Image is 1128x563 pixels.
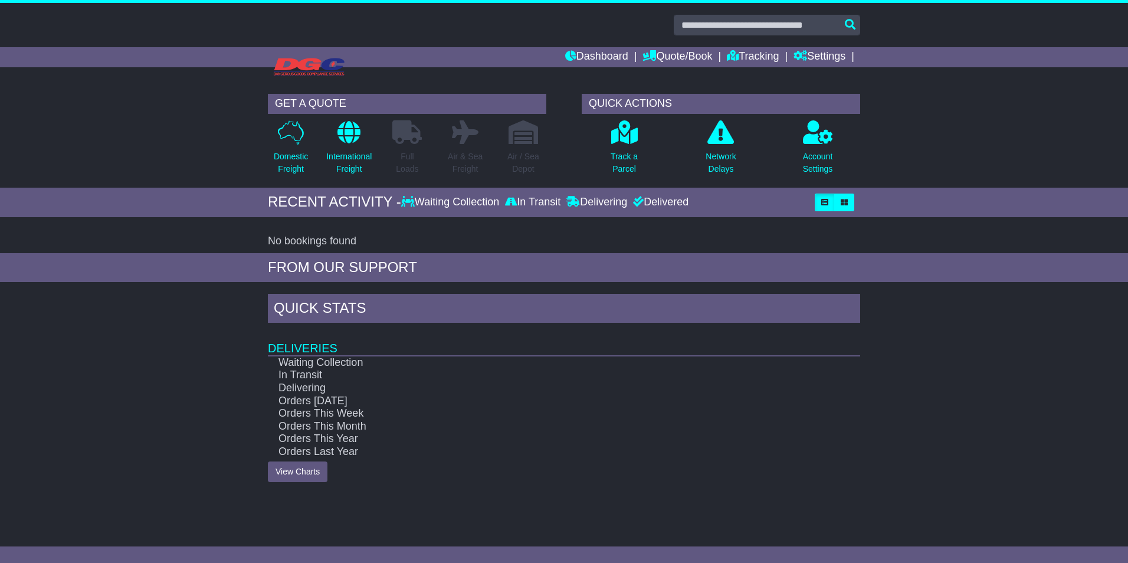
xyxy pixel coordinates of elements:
div: No bookings found [268,235,860,248]
td: Deliveries [268,326,860,356]
td: In Transit [268,369,802,382]
div: FROM OUR SUPPORT [268,259,860,276]
p: Domestic Freight [274,150,308,175]
td: Orders This Month [268,420,802,433]
td: Orders This Week [268,407,802,420]
a: Settings [793,47,845,67]
a: Track aParcel [610,120,638,182]
td: Orders This Year [268,433,802,446]
p: International Freight [326,150,372,175]
td: Delivering [268,382,802,395]
a: Dashboard [565,47,628,67]
p: Air / Sea Depot [507,150,539,175]
a: View Charts [268,461,327,482]
a: DomesticFreight [273,120,309,182]
td: Waiting Collection [268,356,802,369]
p: Full Loads [392,150,422,175]
a: AccountSettings [802,120,834,182]
div: RECENT ACTIVITY - [268,194,401,211]
div: In Transit [502,196,563,209]
div: Waiting Collection [401,196,502,209]
p: Network Delays [706,150,736,175]
td: Orders Last Year [268,446,802,459]
p: Air & Sea Freight [448,150,483,175]
a: InternationalFreight [326,120,372,182]
td: Orders [DATE] [268,395,802,408]
p: Track a Parcel [611,150,638,175]
a: NetworkDelays [705,120,736,182]
div: Quick Stats [268,294,860,326]
a: Tracking [727,47,779,67]
div: QUICK ACTIONS [582,94,860,114]
p: Account Settings [803,150,833,175]
div: Delivered [630,196,688,209]
div: Delivering [563,196,630,209]
a: Quote/Book [642,47,712,67]
div: GET A QUOTE [268,94,546,114]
